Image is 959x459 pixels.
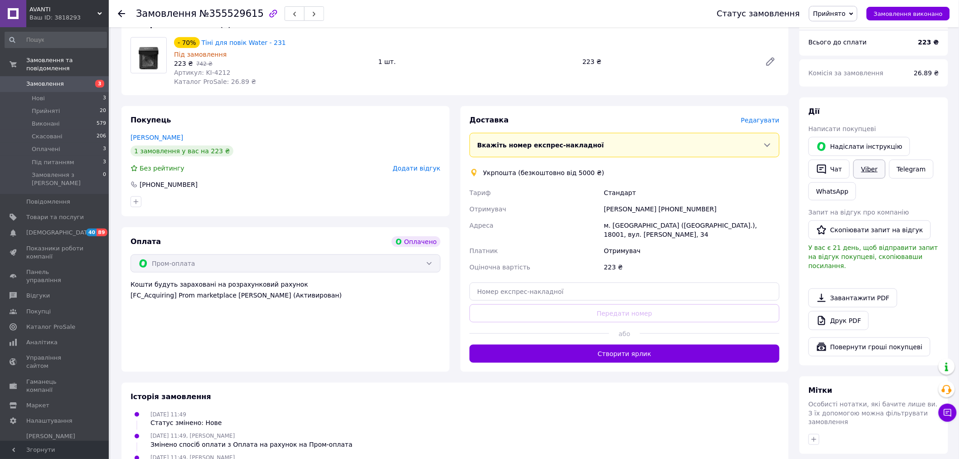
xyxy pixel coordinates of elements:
span: Тариф [470,189,491,196]
a: Telegram [889,160,934,179]
span: Замовлення [26,80,64,88]
span: 3 [103,145,106,153]
button: Надіслати інструкцію [809,137,910,156]
span: Під замовлення [174,51,227,58]
span: [DEMOGRAPHIC_DATA] [26,229,93,237]
span: 20 [100,107,106,115]
div: Змінено спосіб оплати з Оплата на рахунок на Пром-оплата [150,440,353,449]
a: Друк PDF [809,311,869,330]
span: Скасовані [32,132,63,141]
div: [PHONE_NUMBER] [139,180,199,189]
span: Аналітика [26,338,58,347]
span: Оплачені [32,145,60,153]
span: Комісія за замовлення [809,69,884,77]
span: Вкажіть номер експрес-накладної [477,142,604,149]
span: Товари та послуги [26,213,84,221]
div: Статус змінено: Нове [150,419,222,428]
span: 579 [97,120,106,128]
div: Стандарт [602,185,781,201]
span: Замовлення та повідомлення [26,56,109,73]
span: У вас є 21 день, щоб відправити запит на відгук покупцеві, скопіювавши посилання. [809,244,938,269]
button: Скопіювати запит на відгук [809,220,931,239]
span: Всього до сплати [809,39,867,46]
div: Оплачено [392,236,441,247]
span: Каталог ProSale: 26.89 ₴ [174,78,256,85]
div: Кошти будуть зараховані на розрахунковий рахунок [131,280,441,300]
a: Завантажити PDF [809,288,897,308]
img: Тіні для повік Water - 231 [131,38,166,73]
span: 89 [97,229,107,236]
a: WhatsApp [809,182,856,200]
b: 223 ₴ [918,39,939,46]
a: [PERSON_NAME] [131,134,183,141]
span: Мітки [809,386,833,395]
span: Доставка [470,116,509,124]
span: Артикул: KI-4212 [174,69,231,76]
a: Тіні для повік Water - 231 [202,39,286,46]
div: Ваш ID: 3818293 [29,14,109,22]
span: Каталог ProSale [26,323,75,331]
span: Прийнято [813,10,846,17]
span: №355529615 [199,8,264,19]
span: Оплата [131,237,161,246]
span: [DATE] 11:49 [150,411,186,418]
span: Запит на відгук про компанію [809,209,909,216]
span: [PERSON_NAME] та рахунки [26,432,84,457]
div: - 70% [174,37,200,48]
input: Пошук [5,32,107,48]
span: Оціночна вартість [470,264,530,271]
div: 223 ₴ [579,55,758,68]
span: 3 [103,158,106,166]
span: Відгуки [26,292,50,300]
a: Редагувати [761,53,780,71]
span: 26.89 ₴ [914,69,939,77]
span: Додати відгук [393,165,441,172]
span: Маркет [26,401,49,410]
div: [PERSON_NAME] [PHONE_NUMBER] [602,201,781,217]
span: Покупці [26,308,51,316]
div: 223 ₴ [602,259,781,275]
div: Повернутися назад [118,9,125,18]
div: Статус замовлення [717,9,800,18]
div: 1 замовлення у вас на 223 ₴ [131,146,233,156]
span: Нові [32,94,45,103]
span: 3 [103,94,106,103]
span: Дії [809,107,820,116]
a: Viber [853,160,885,179]
span: Замовлення [136,8,197,19]
div: 1 шт. [375,55,579,68]
span: Повідомлення [26,198,70,206]
div: Отримувач [602,243,781,259]
div: м. [GEOGRAPHIC_DATA] ([GEOGRAPHIC_DATA].), 18001, вул. [PERSON_NAME], 34 [602,217,781,243]
span: AVANTI [29,5,97,14]
span: Налаштування [26,417,73,425]
span: 3 [95,80,104,88]
button: Створити ярлик [470,345,780,363]
span: 223 ₴ [174,60,193,67]
span: Замовлення виконано [874,10,943,17]
span: Показники роботи компанії [26,244,84,261]
span: [DATE] 11:49, [PERSON_NAME] [150,433,235,439]
span: Отримувач [470,205,506,213]
span: 206 [97,132,106,141]
div: [FC_Acquiring] Prom marketplace [PERSON_NAME] (Активирован) [131,291,441,300]
span: 0 [103,171,106,187]
span: Написати покупцеві [809,125,876,132]
button: Чат [809,160,850,179]
span: Управління сайтом [26,354,84,370]
span: або [609,329,640,338]
span: 742 ₴ [196,61,213,67]
button: Чат з покупцем [939,404,957,422]
span: Замовлення з [PERSON_NAME] [32,171,103,187]
span: Гаманець компанії [26,378,84,394]
span: 40 [86,229,97,236]
span: Редагувати [741,117,780,124]
span: Панель управління [26,268,84,284]
span: Прийняті [32,107,60,115]
input: Номер експрес-накладної [470,283,780,301]
span: Виконані [32,120,60,128]
span: Платник [470,247,498,254]
span: Покупець [131,116,171,124]
span: Під питанням [32,158,74,166]
span: Історія замовлення [131,392,211,401]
